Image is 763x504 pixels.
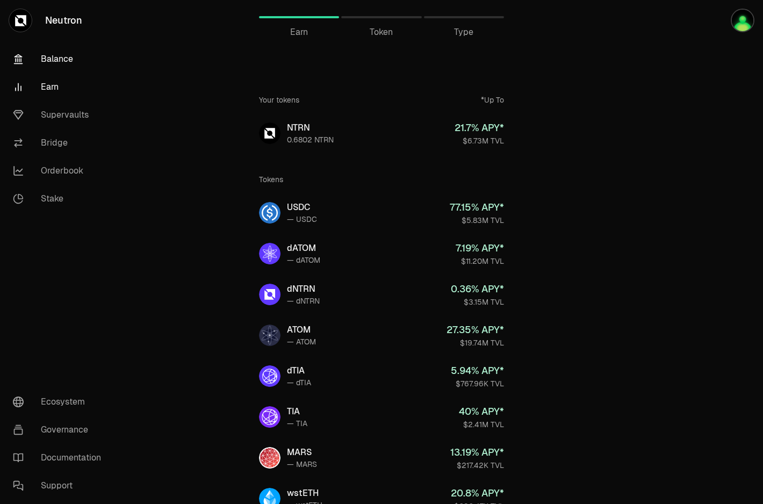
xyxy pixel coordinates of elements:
div: — USDC [287,214,317,225]
div: *Up To [481,95,504,105]
a: dTIAdTIA— dTIA5.94% APY*$767.96K TVL [250,357,513,395]
a: TIATIA— TIA40% APY*$2.41M TVL [250,398,513,436]
div: $11.20M TVL [456,256,504,267]
a: Supervaults [4,101,116,129]
a: Earn [259,4,339,30]
img: dTIA [259,365,280,387]
div: — dTIA [287,377,311,388]
span: Earn [290,26,308,39]
div: $19.74M TVL [447,337,504,348]
img: dNTRN [259,284,280,305]
div: 0.6802 NTRN [287,134,334,145]
a: ATOMATOM— ATOM27.35% APY*$19.74M TVL [250,316,513,355]
div: 13.19 % APY* [450,445,504,460]
div: 77.15 % APY* [450,200,504,215]
div: 20.8 % APY* [451,486,504,501]
div: Tokens [259,174,283,185]
a: Earn [4,73,116,101]
div: ATOM [287,323,316,336]
a: Documentation [4,444,116,472]
a: dNTRNdNTRN— dNTRN0.36% APY*$3.15M TVL [250,275,513,314]
span: Token [370,26,393,39]
div: 7.19 % APY* [456,241,504,256]
div: $217.42K TVL [450,460,504,471]
img: NTRN [259,123,280,144]
a: NTRNNTRN0.6802 NTRN21.7% APY*$6.73M TVL [250,114,513,153]
div: NTRN [287,121,334,134]
div: — dNTRN [287,296,320,306]
img: ATOM [259,325,280,346]
div: dTIA [287,364,311,377]
div: — ATOM [287,336,316,347]
img: USDC [259,202,280,224]
div: wstETH [287,487,322,500]
div: $3.15M TVL [451,297,504,307]
div: MARS [287,446,317,459]
div: 21.7 % APY* [455,120,504,135]
div: $6.73M TVL [455,135,504,146]
a: MARSMARS— MARS13.19% APY*$217.42K TVL [250,438,513,477]
div: Your tokens [259,95,299,105]
img: dATOM [259,243,280,264]
img: MARS [259,447,280,469]
div: dATOM [287,242,320,255]
div: dNTRN [287,283,320,296]
a: USDCUSDC— USDC77.15% APY*$5.83M TVL [250,193,513,232]
span: Type [454,26,473,39]
a: Stake [4,185,116,213]
div: 40 % APY* [459,404,504,419]
div: 0.36 % APY* [451,282,504,297]
a: Support [4,472,116,500]
img: ann [731,9,754,32]
div: TIA [287,405,307,418]
div: 5.94 % APY* [451,363,504,378]
a: Governance [4,416,116,444]
img: TIA [259,406,280,428]
div: $767.96K TVL [451,378,504,389]
div: 27.35 % APY* [447,322,504,337]
div: $2.41M TVL [459,419,504,430]
div: — dATOM [287,255,320,265]
div: USDC [287,201,317,214]
div: — MARS [287,459,317,470]
a: Orderbook [4,157,116,185]
a: Balance [4,45,116,73]
a: Ecosystem [4,388,116,416]
a: Bridge [4,129,116,157]
div: — TIA [287,418,307,429]
a: dATOMdATOM— dATOM7.19% APY*$11.20M TVL [250,234,513,273]
div: $5.83M TVL [450,215,504,226]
